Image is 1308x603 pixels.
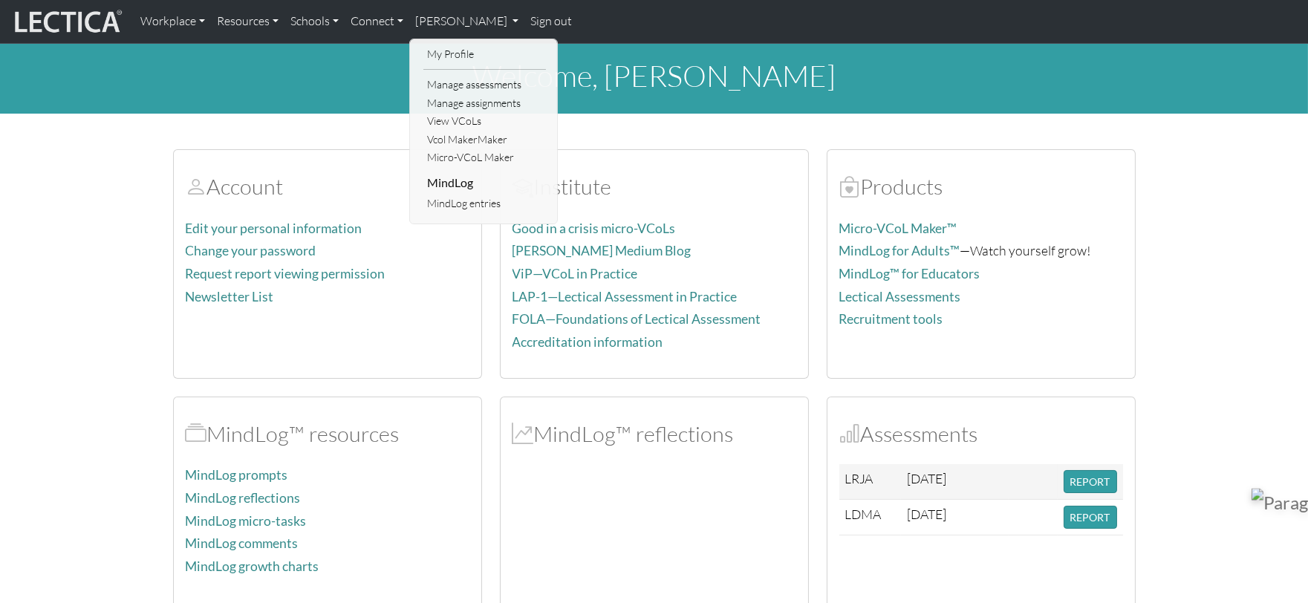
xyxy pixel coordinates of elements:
[839,174,1123,200] h2: Products
[423,112,546,131] a: View VCoLs
[186,221,362,236] a: Edit your personal information
[186,558,319,574] a: MindLog growth charts
[423,94,546,113] a: Manage assignments
[423,76,546,94] a: Manage assessments
[513,243,692,258] a: [PERSON_NAME] Medium Blog
[1064,506,1117,529] button: REPORT
[513,221,676,236] a: Good in a crisis micro-VCoLs
[186,420,207,447] span: MindLog™ resources
[524,6,578,37] a: Sign out
[423,171,546,195] li: MindLog
[839,420,861,447] span: Assessments
[907,506,946,522] span: [DATE]
[423,149,546,167] a: Micro-VCoL Maker
[423,45,546,213] ul: [PERSON_NAME]
[513,420,534,447] span: MindLog
[186,174,469,200] h2: Account
[186,266,385,281] a: Request report viewing permission
[186,243,316,258] a: Change your password
[839,311,943,327] a: Recruitment tools
[134,6,211,37] a: Workplace
[423,131,546,149] a: Vcol MakerMaker
[513,311,761,327] a: FOLA—Foundations of Lectical Assessment
[839,221,957,236] a: Micro-VCoL Maker™
[186,421,469,447] h2: MindLog™ resources
[839,240,1123,261] p: —Watch yourself grow!
[907,470,946,486] span: [DATE]
[423,45,546,64] a: My Profile
[839,173,861,200] span: Products
[186,513,307,529] a: MindLog micro-tasks
[839,266,980,281] a: MindLog™ for Educators
[186,289,274,304] a: Newsletter List
[513,289,738,304] a: LAP-1—Lectical Assessment in Practice
[839,243,960,258] a: MindLog for Adults™
[11,7,123,36] img: lecticalive
[186,467,288,483] a: MindLog prompts
[423,195,546,213] a: MindLog entries
[211,6,284,37] a: Resources
[186,173,207,200] span: Account
[839,464,902,500] td: LRJA
[186,490,301,506] a: MindLog reflections
[513,174,796,200] h2: Institute
[284,6,345,37] a: Schools
[409,6,524,37] a: [PERSON_NAME]
[513,266,638,281] a: ViP—VCoL in Practice
[839,500,902,535] td: LDMA
[345,6,409,37] a: Connect
[513,334,663,350] a: Accreditation information
[186,535,299,551] a: MindLog comments
[1064,470,1117,493] button: REPORT
[513,421,796,447] h2: MindLog™ reflections
[839,421,1123,447] h2: Assessments
[839,289,961,304] a: Lectical Assessments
